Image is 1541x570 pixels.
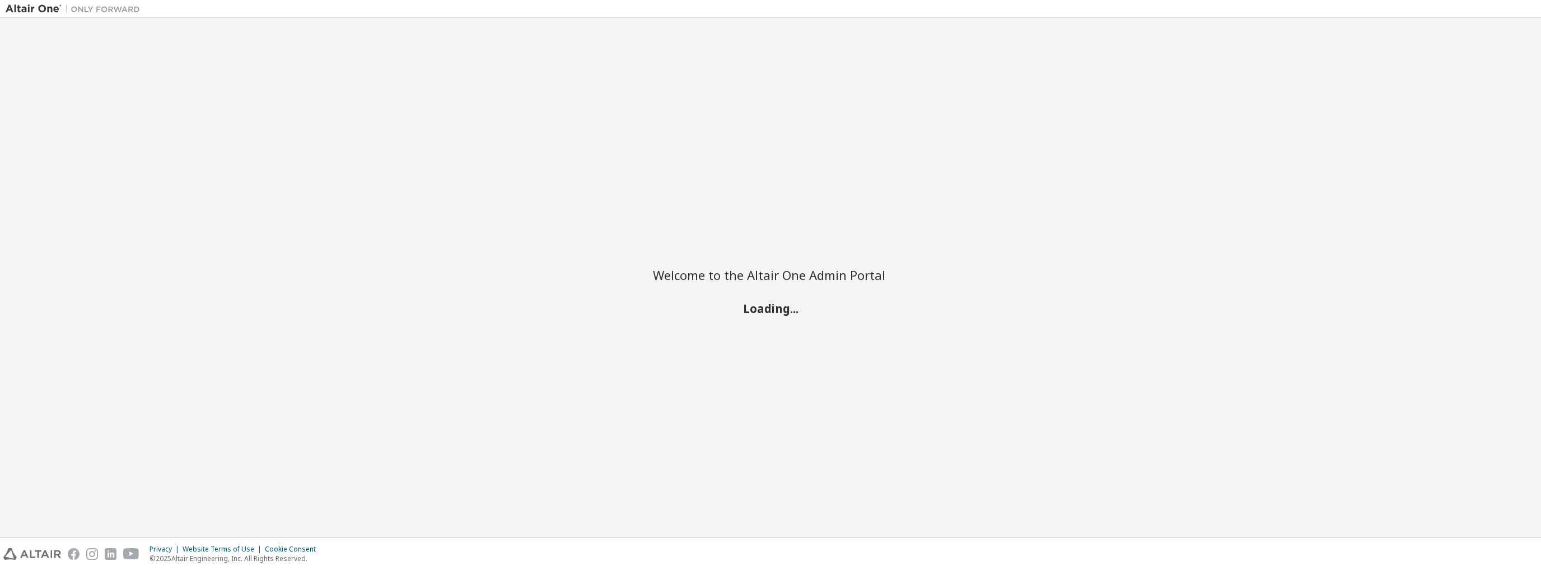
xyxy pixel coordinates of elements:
[150,554,323,563] p: © 2025 Altair Engineering, Inc. All Rights Reserved.
[183,545,265,554] div: Website Terms of Use
[123,548,139,560] img: youtube.svg
[150,545,183,554] div: Privacy
[86,548,98,560] img: instagram.svg
[265,545,323,554] div: Cookie Consent
[6,3,146,15] img: Altair One
[653,301,888,316] h2: Loading...
[3,548,61,560] img: altair_logo.svg
[68,548,80,560] img: facebook.svg
[105,548,116,560] img: linkedin.svg
[653,267,888,283] h2: Welcome to the Altair One Admin Portal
